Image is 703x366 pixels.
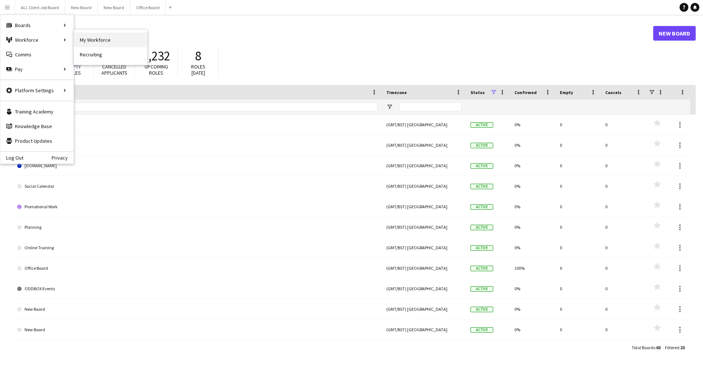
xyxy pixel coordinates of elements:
div: 0 [601,217,646,237]
div: 0 [555,299,601,319]
div: 0 [601,156,646,176]
span: Upcoming roles [145,63,168,76]
span: Active [470,122,493,128]
div: 0% [510,320,555,340]
div: 0 [601,279,646,299]
div: (GMT/BST) [GEOGRAPHIC_DATA] [382,115,466,135]
button: New Board [65,0,98,15]
div: 0 [555,197,601,217]
a: Privacy [52,155,74,161]
div: 0% [510,238,555,258]
span: Total Boards [632,345,655,350]
a: New Board [17,340,377,361]
div: Boards [0,18,74,33]
a: My Workforce [74,33,147,47]
a: Planning [17,217,377,238]
div: 0 [555,340,601,360]
div: 0 [601,238,646,258]
a: New Board [653,26,696,41]
div: 0% [510,299,555,319]
div: (GMT/BST) [GEOGRAPHIC_DATA] [382,176,466,196]
div: (GMT/BST) [GEOGRAPHIC_DATA] [382,217,466,237]
div: 0% [510,279,555,299]
span: 63 [656,345,661,350]
div: 0% [510,340,555,360]
div: 0 [601,135,646,155]
div: 100% [510,258,555,278]
span: Timezone [386,90,407,95]
div: Pay [0,62,74,76]
div: 0 [555,115,601,135]
div: 0 [555,135,601,155]
div: Platform Settings [0,83,74,98]
a: [DOMAIN_NAME] [17,156,377,176]
a: Knowledge Base [0,119,74,134]
a: Comms [0,47,74,62]
a: Wild [17,115,377,135]
div: 0% [510,115,555,135]
input: Timezone Filter Input [399,102,462,111]
div: 0 [601,176,646,196]
a: New Board [17,299,377,320]
div: 0 [555,217,601,237]
div: 0% [510,217,555,237]
div: : [632,340,661,355]
input: Board name Filter Input [30,102,377,111]
div: 0 [601,299,646,319]
span: Confirmed [514,90,537,95]
a: Online Training [17,238,377,258]
div: 0% [510,197,555,217]
span: Filtered [665,345,679,350]
span: Active [470,225,493,230]
div: (GMT/BST) [GEOGRAPHIC_DATA] [382,156,466,176]
div: (GMT/BST) [GEOGRAPHIC_DATA] [382,258,466,278]
a: ODDBOX Events [17,279,377,299]
span: Active [470,286,493,292]
span: Active [470,204,493,210]
a: New Board [17,320,377,340]
span: 8 [195,48,201,64]
div: (GMT/BST) [GEOGRAPHIC_DATA] [382,238,466,258]
div: 0 [601,197,646,217]
div: 0 [601,258,646,278]
button: Office Board [130,0,166,15]
div: 0 [601,340,646,360]
a: Training Academy [0,104,74,119]
span: Active [470,307,493,312]
button: ALL Client Job Board [15,0,65,15]
h1: Boards [13,28,653,39]
span: 2,232 [142,48,170,64]
a: Social Calendar [17,176,377,197]
div: 0 [555,258,601,278]
span: Active [470,143,493,148]
div: (GMT/BST) [GEOGRAPHIC_DATA] [382,197,466,217]
div: 0% [510,135,555,155]
div: 0% [510,156,555,176]
div: 0 [601,115,646,135]
button: New Board [98,0,130,15]
div: 0 [555,176,601,196]
div: 0% [510,176,555,196]
div: (GMT/BST) [GEOGRAPHIC_DATA] [382,279,466,299]
a: Product Updates [0,134,74,148]
div: (GMT/BST) [GEOGRAPHIC_DATA] [382,135,466,155]
span: Active [470,163,493,169]
a: Promotional Work [17,197,377,217]
span: Active [470,327,493,333]
a: Telesales [17,135,377,156]
div: 0 [555,238,601,258]
div: 0 [601,320,646,340]
span: Active [470,266,493,271]
span: Empty [560,90,573,95]
a: Log Out [0,155,23,161]
span: Cancelled applicants [101,63,127,76]
span: Active [470,245,493,251]
span: Active [470,184,493,189]
span: Roles [DATE] [191,63,205,76]
button: Open Filter Menu [386,104,393,110]
a: Recruiting [74,47,147,62]
a: Office Board [17,258,377,279]
span: Cancels [605,90,621,95]
div: : [665,340,685,355]
div: (GMT/BST) [GEOGRAPHIC_DATA] [382,320,466,340]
